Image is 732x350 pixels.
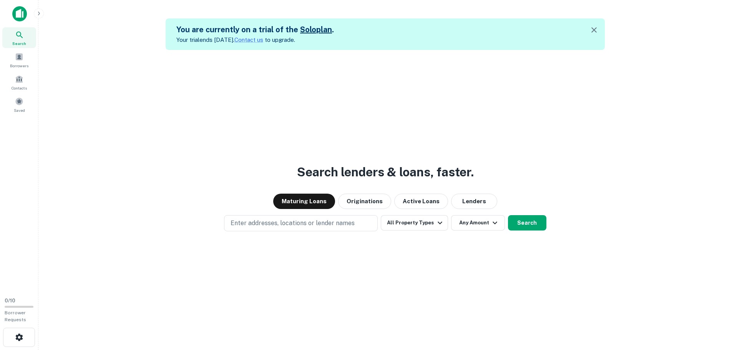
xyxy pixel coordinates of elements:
a: Search [2,27,36,48]
button: Maturing Loans [273,194,335,209]
a: Soloplan [300,25,332,34]
p: Enter addresses, locations or lender names [231,219,355,228]
button: Lenders [451,194,497,209]
button: Search [508,215,546,231]
span: Borrower Requests [5,310,26,322]
button: Originations [338,194,391,209]
a: Contacts [2,72,36,93]
button: Enter addresses, locations or lender names [224,215,378,231]
span: Saved [14,107,25,113]
a: Borrowers [2,50,36,70]
h3: Search lenders & loans, faster. [297,163,474,181]
span: Search [12,40,26,46]
img: capitalize-icon.png [12,6,27,22]
button: Active Loans [394,194,448,209]
button: Any Amount [451,215,505,231]
button: All Property Types [381,215,448,231]
a: Saved [2,94,36,115]
a: Contact us [234,36,263,43]
span: Borrowers [10,63,28,69]
span: 0 / 10 [5,298,15,304]
h5: You are currently on a trial of the . [176,24,334,35]
span: Contacts [12,85,27,91]
p: Your trial ends [DATE]. to upgrade. [176,35,334,45]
